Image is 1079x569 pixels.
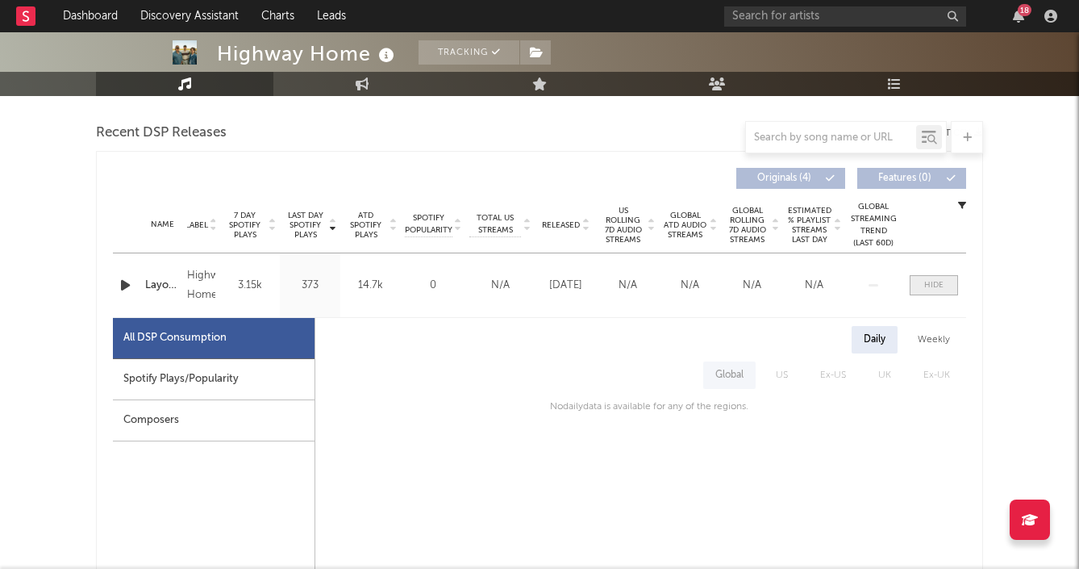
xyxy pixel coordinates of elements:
[145,278,179,294] a: Layover
[113,318,315,359] div: All DSP Consumption
[601,206,645,245] span: US Rolling 7D Audio Streams
[405,278,461,294] div: 0
[601,278,655,294] div: N/A
[217,40,398,67] div: Highway Home
[868,174,942,183] span: Features ( 0 )
[787,278,841,294] div: N/A
[539,278,593,294] div: [DATE]
[663,278,717,294] div: N/A
[344,211,387,240] span: ATD Spotify Plays
[405,212,452,236] span: Spotify Popularity
[284,211,327,240] span: Last Day Spotify Plays
[542,220,580,230] span: Released
[725,278,779,294] div: N/A
[725,206,769,245] span: Global Rolling 7D Audio Streams
[534,397,748,416] div: No daily data is available for any of the regions.
[746,132,916,144] input: Search by song name or URL
[223,278,276,294] div: 3.15k
[284,278,336,294] div: 373
[469,278,531,294] div: N/A
[419,40,519,65] button: Tracking
[113,359,315,400] div: Spotify Plays/Popularity
[787,206,831,245] span: Estimated % Playlist Streams Last Day
[145,219,179,231] div: Name
[736,168,845,189] button: Originals(4)
[185,220,208,230] span: Label
[123,328,227,348] div: All DSP Consumption
[113,400,315,441] div: Composers
[469,212,521,236] span: Total US Streams
[223,211,266,240] span: 7 Day Spotify Plays
[1018,4,1031,16] div: 18
[344,278,397,294] div: 14.7k
[857,168,966,189] button: Features(0)
[187,266,215,305] div: Highway Home
[906,326,962,354] div: Weekly
[852,326,898,354] div: Daily
[663,211,707,240] span: Global ATD Audio Streams
[1013,10,1024,23] button: 18
[724,6,966,27] input: Search for artists
[849,201,898,249] div: Global Streaming Trend (Last 60D)
[747,174,821,183] span: Originals ( 4 )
